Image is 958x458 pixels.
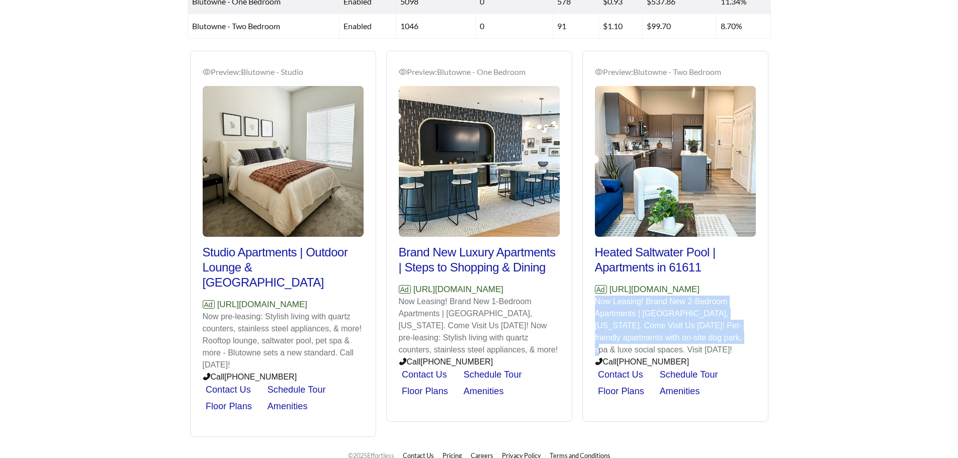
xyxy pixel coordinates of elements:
[203,66,364,78] div: Preview: Blutowne - Studio
[595,285,607,294] span: Ad
[203,311,364,371] p: Now pre-leasing: Stylish living with quartz counters, stainless steel appliances, & more! Rooftop...
[402,386,448,396] a: Floor Plans
[399,357,407,365] span: phone
[343,21,372,31] span: enabled
[598,370,643,380] a: Contact Us
[206,385,251,395] a: Contact Us
[203,371,364,383] p: Call [PHONE_NUMBER]
[203,300,215,309] span: Ad
[399,245,560,275] h2: Brand New Luxury Apartments | Steps to Shopping & Dining
[595,245,756,275] h2: Heated Saltwater Pool | Apartments in 61611
[464,370,522,380] a: Schedule Tour
[268,385,326,395] a: Schedule Tour
[595,296,756,356] p: Now Leasing! Brand New 2-Bedroom Apartments | [GEOGRAPHIC_DATA], [US_STATE]. Come Visit Us [DATE]...
[399,283,560,296] p: [URL][DOMAIN_NAME]
[402,370,447,380] a: Contact Us
[203,68,211,76] span: eye
[595,356,756,368] p: Call [PHONE_NUMBER]
[396,14,476,39] td: 1046
[192,21,280,31] span: Blutowne - Two Bedroom
[268,401,308,411] a: Amenities
[717,14,771,39] td: 8.70%
[203,373,211,381] span: phone
[399,356,560,368] p: Call [PHONE_NUMBER]
[553,14,598,39] td: 91
[476,14,553,39] td: 0
[643,14,717,39] td: $99.70
[399,296,560,356] p: Now Leasing! Brand New 1-Bedroom Apartments | [GEOGRAPHIC_DATA], [US_STATE]. Come Visit Us [DATE]...
[595,66,756,78] div: Preview: Blutowne - Two Bedroom
[598,386,644,396] a: Floor Plans
[203,86,364,237] img: Preview_Blutowne - Studio
[599,14,643,39] td: $1.10
[399,86,560,237] img: Preview_Blutowne - One Bedroom
[660,386,700,396] a: Amenities
[595,86,756,237] img: Preview_Blutowne - Two Bedroom
[595,68,603,76] span: eye
[399,68,407,76] span: eye
[464,386,504,396] a: Amenities
[206,401,252,411] a: Floor Plans
[203,298,364,311] p: [URL][DOMAIN_NAME]
[399,66,560,78] div: Preview: Blutowne - One Bedroom
[203,245,364,290] h2: Studio Apartments | Outdoor Lounge & [GEOGRAPHIC_DATA]
[595,283,756,296] p: [URL][DOMAIN_NAME]
[399,285,411,294] span: Ad
[660,370,718,380] a: Schedule Tour
[595,357,603,365] span: phone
